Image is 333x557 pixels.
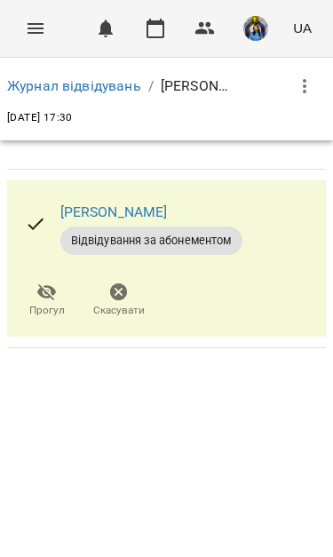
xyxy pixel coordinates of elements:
a: Журнал відвідувань [7,77,141,94]
a: [PERSON_NAME] [60,203,168,220]
button: Прогул [11,276,83,326]
nav: breadcrumb [7,76,232,97]
span: [DATE] 17:30 [7,111,73,123]
span: Відвідування за абонементом [60,233,242,249]
button: Скасувати [83,276,155,326]
span: Прогул [29,303,65,318]
button: UA [286,12,319,44]
p: [PERSON_NAME] [161,76,232,97]
button: Menu [14,7,57,50]
li: / [148,76,154,97]
img: d1dec607e7f372b62d1bb04098aa4c64.jpeg [243,16,268,41]
span: UA [293,19,312,37]
span: Скасувати [93,303,145,318]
